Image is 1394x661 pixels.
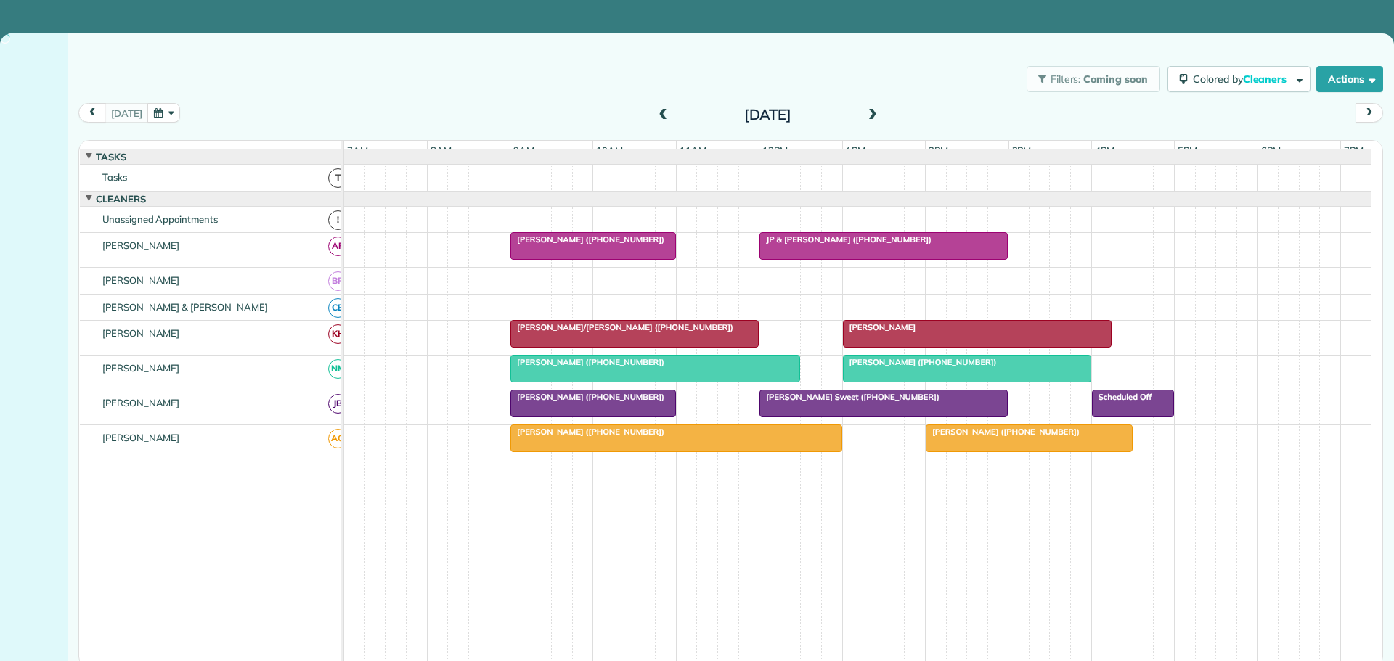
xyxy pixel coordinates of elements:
span: 10am [593,144,626,156]
span: Tasks [93,151,129,163]
span: AG [328,429,348,448]
span: [PERSON_NAME]/[PERSON_NAME] ([PHONE_NUMBER]) [510,322,734,332]
span: Colored by [1193,73,1292,86]
span: 2pm [926,144,951,156]
span: NM [328,359,348,379]
span: 3pm [1009,144,1035,156]
span: JP & [PERSON_NAME] ([PHONE_NUMBER]) [759,234,932,245]
span: [PERSON_NAME] [842,322,917,332]
button: [DATE] [105,103,148,123]
span: [PERSON_NAME] [99,239,183,251]
span: 12pm [759,144,791,156]
span: CB [328,298,348,318]
button: Actions [1316,66,1383,92]
span: 9am [510,144,537,156]
span: 7am [344,144,371,156]
span: 11am [677,144,709,156]
span: [PERSON_NAME] [99,397,183,408]
span: [PERSON_NAME] ([PHONE_NUMBER]) [510,357,665,367]
span: KH [328,324,348,344]
button: Colored byCleaners [1167,66,1311,92]
span: 8am [428,144,455,156]
h2: [DATE] [677,107,858,123]
button: prev [78,103,106,123]
span: 6pm [1258,144,1284,156]
span: Tasks [99,171,130,183]
span: [PERSON_NAME] [99,274,183,286]
span: [PERSON_NAME] ([PHONE_NUMBER]) [925,427,1080,437]
span: [PERSON_NAME] Sweet ([PHONE_NUMBER]) [759,392,940,402]
span: [PERSON_NAME] ([PHONE_NUMBER]) [510,392,665,402]
span: Cleaners [1243,73,1289,86]
span: BR [328,271,348,291]
span: [PERSON_NAME] [99,362,183,374]
span: Filters: [1051,73,1081,86]
button: next [1356,103,1383,123]
span: [PERSON_NAME] ([PHONE_NUMBER]) [510,427,665,437]
span: [PERSON_NAME] ([PHONE_NUMBER]) [842,357,998,367]
span: 7pm [1341,144,1366,156]
span: T [328,168,348,188]
span: Coming soon [1083,73,1149,86]
span: ! [328,210,348,230]
span: [PERSON_NAME] [99,432,183,443]
span: [PERSON_NAME] & [PERSON_NAME] [99,301,271,313]
span: Scheduled Off [1091,392,1153,402]
span: Unassigned Appointments [99,213,221,225]
span: 5pm [1175,144,1200,156]
span: Cleaners [93,193,149,205]
span: 1pm [843,144,868,156]
span: 4pm [1092,144,1117,156]
span: AF [328,237,348,256]
span: [PERSON_NAME] [99,327,183,339]
span: JB [328,394,348,414]
span: [PERSON_NAME] ([PHONE_NUMBER]) [510,234,665,245]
